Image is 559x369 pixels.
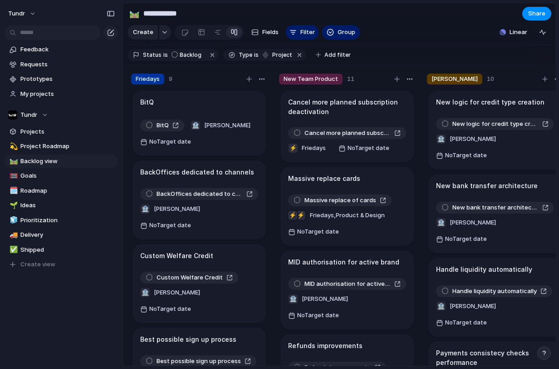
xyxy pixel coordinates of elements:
button: NoTarget date [286,224,341,239]
span: [PERSON_NAME] [450,135,496,144]
a: 🧊Prioritization [5,214,118,227]
span: [PERSON_NAME] [204,121,250,130]
button: NoTarget date [434,232,489,246]
span: Share [528,9,545,18]
div: 🛤️ [129,7,139,20]
a: ✅Shipped [5,243,118,257]
div: 🏦 [436,135,446,144]
span: No Target date [297,227,339,236]
button: NoTarget date [336,141,392,155]
button: Filter [286,25,319,40]
h1: Payments consistecy checks performance [436,348,554,367]
span: Prioritization [20,216,115,225]
div: Cancel more planned subscription deactivationCancel more planned subscription deactivation⚡Frieda... [280,90,414,162]
a: Prototypes [5,72,118,86]
a: Feedback [5,43,118,56]
a: 🚚Delivery [5,228,118,242]
button: 🥅 [8,171,17,180]
span: Filter [300,28,315,37]
h1: New logic for credit type creation [436,97,544,107]
div: BackOffices dedicated to channelsBackOffices dedicated to channels🏦[PERSON_NAME]NoTarget date [132,160,266,239]
span: is [254,51,259,59]
a: 🥅Goals [5,169,118,183]
h1: Best possible sign up process [140,334,236,344]
span: MID authorisation for active brand [304,279,391,289]
a: BitQ [140,120,184,131]
button: Tundr [5,108,118,122]
button: 🏦[PERSON_NAME] [434,215,498,230]
a: 🛤️Backlog view [5,155,118,168]
span: project [270,51,292,59]
span: My projects [20,90,115,99]
button: 🗓️ [8,186,17,195]
span: New logic for credit type creation [452,120,539,129]
a: 🌱Ideas [5,199,118,212]
div: 🏦 [191,121,200,130]
span: No Target date [149,137,191,146]
a: Massive replace of cards [288,194,392,206]
div: 🏦 [436,302,446,311]
div: MID authorisation for active brandMID authorisation for active brand🏦[PERSON_NAME]NoTarget date [280,250,414,329]
span: Backlog view [20,157,115,166]
button: 🏦[PERSON_NAME] [286,292,350,306]
div: 🚚 [10,230,16,240]
div: 🏦 [289,294,298,304]
span: Prototypes [20,75,115,84]
span: Friedays , Product & Design [310,211,385,220]
button: Backlog [169,50,207,60]
span: No Target date [445,234,487,244]
button: 🏦[PERSON_NAME] [138,285,202,300]
button: NoTarget date [138,218,193,233]
span: Tundr [8,9,25,18]
button: is [162,50,170,60]
a: New logic for credit type creation [436,118,554,130]
span: Handle liquidity automatically [452,287,537,296]
span: Requests [20,60,115,69]
a: Requests [5,58,118,71]
div: 🧊 [10,215,16,225]
button: 💫 [8,142,17,151]
button: 🏦[PERSON_NAME] [188,118,253,133]
div: ✅ [10,244,16,255]
button: project [260,50,294,60]
button: Linear [496,25,531,39]
button: Group [322,25,360,40]
div: ⚡ [288,211,297,220]
span: Create view [20,260,55,269]
span: Custom Welfare Credit [157,273,223,282]
button: 🧊 [8,216,17,225]
div: ⚡ [296,211,305,220]
span: Goals [20,171,115,180]
button: NoTarget date [138,135,193,149]
a: BackOffices dedicated to channels [140,188,258,200]
span: Feedback [20,45,115,54]
button: Create view [5,258,118,271]
button: NoTarget date [434,315,489,330]
button: Tundr [4,6,41,21]
span: Backlog [180,51,201,59]
a: 💫Project Roadmap [5,140,118,153]
h1: MID authorisation for active brand [288,257,399,267]
button: 🛤️ [8,157,17,166]
button: NoTarget date [434,148,489,163]
span: Add filter [324,51,351,59]
div: 🗓️Roadmap [5,184,118,198]
div: 💫 [10,141,16,152]
span: Shipped [20,245,115,254]
span: Ideas [20,201,115,210]
button: 🚚 [8,230,17,239]
a: My projects [5,87,118,101]
div: ⚡ [289,144,298,153]
span: BackOffices dedicated to channels [157,189,243,199]
div: 🌱 [10,200,16,211]
button: ⚡⚡Friedays,Product & Design [286,208,387,223]
a: Handle liquidity automatically [436,285,552,297]
span: Fields [262,28,279,37]
button: 🌱 [8,201,17,210]
span: Cancel more planned subscription deactivation [304,129,391,138]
